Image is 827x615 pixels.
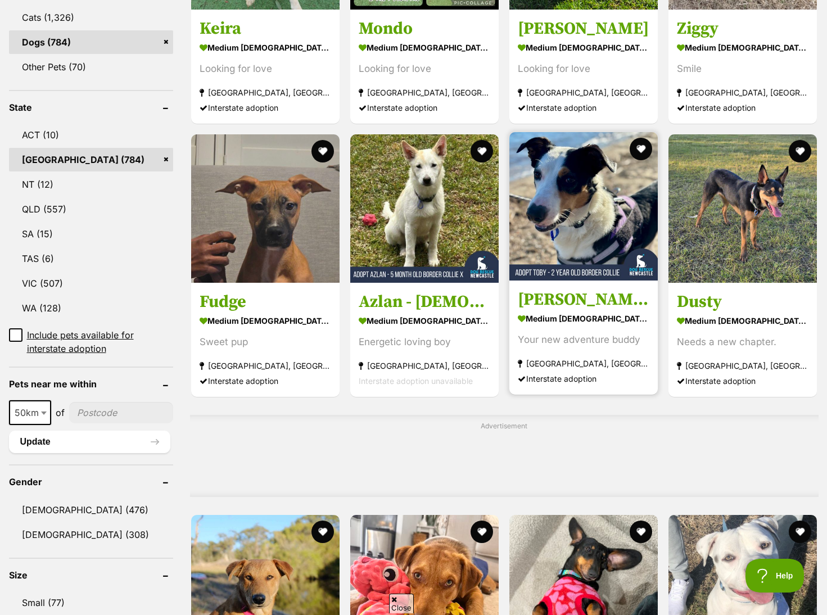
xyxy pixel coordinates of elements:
strong: medium [DEMOGRAPHIC_DATA] Dog [359,313,490,329]
a: Mondo medium [DEMOGRAPHIC_DATA] Dog Looking for love [GEOGRAPHIC_DATA], [GEOGRAPHIC_DATA] Interst... [350,10,499,124]
div: Looking for love [200,61,331,76]
a: ACT (10) [9,123,173,147]
img: Fudge - American Staffordshire Terrier Dog [191,134,340,283]
a: [PERSON_NAME] - [DEMOGRAPHIC_DATA] Border Collie medium [DEMOGRAPHIC_DATA] Dog Your new adventure... [509,281,658,395]
span: of [56,406,65,419]
button: favourite [471,521,493,543]
img: Toby - 2 Year Old Border Collie - Border Collie Dog [509,132,658,281]
h3: [PERSON_NAME] [518,18,649,39]
span: Interstate adoption unavailable [359,376,473,386]
strong: [GEOGRAPHIC_DATA], [GEOGRAPHIC_DATA] [677,358,808,373]
strong: [GEOGRAPHIC_DATA], [GEOGRAPHIC_DATA] [518,85,649,100]
button: favourite [471,140,493,162]
button: Update [9,431,170,453]
header: Pets near me within [9,379,173,389]
img: Azlan - 5 Month Old Border Collie X Shepherd - Border Collie x German Shepherd Dog [350,134,499,283]
h3: Ziggy [677,18,808,39]
strong: [GEOGRAPHIC_DATA], [GEOGRAPHIC_DATA] [677,85,808,100]
a: VIC (507) [9,272,173,295]
button: favourite [311,521,334,543]
a: Include pets available for interstate adoption [9,328,173,355]
strong: [GEOGRAPHIC_DATA], [GEOGRAPHIC_DATA] [200,358,331,373]
div: Smile [677,61,808,76]
strong: medium [DEMOGRAPHIC_DATA] Dog [200,313,331,329]
strong: [GEOGRAPHIC_DATA], [GEOGRAPHIC_DATA] [518,356,649,371]
div: Sweet pup [200,334,331,350]
div: Energetic loving boy [359,334,490,350]
div: Your new adventure buddy [518,332,649,347]
button: favourite [630,521,652,543]
strong: medium [DEMOGRAPHIC_DATA] Dog [518,39,649,56]
div: Interstate adoption [518,100,649,115]
h3: Azlan - [DEMOGRAPHIC_DATA] Border [PERSON_NAME] [359,291,490,313]
a: Cats (1,326) [9,6,173,29]
a: QLD (557) [9,197,173,221]
strong: medium [DEMOGRAPHIC_DATA] Dog [518,310,649,327]
header: Size [9,570,173,580]
strong: medium [DEMOGRAPHIC_DATA] Dog [200,39,331,56]
a: Dogs (784) [9,30,173,54]
a: SA (15) [9,222,173,246]
div: Interstate adoption [677,100,808,115]
div: Interstate adoption [518,371,649,386]
span: 50km [10,405,50,420]
strong: medium [DEMOGRAPHIC_DATA] Dog [359,39,490,56]
strong: medium [DEMOGRAPHIC_DATA] Dog [677,39,808,56]
a: [PERSON_NAME] medium [DEMOGRAPHIC_DATA] Dog Looking for love [GEOGRAPHIC_DATA], [GEOGRAPHIC_DATA]... [509,10,658,124]
a: Other Pets (70) [9,55,173,79]
strong: medium [DEMOGRAPHIC_DATA] Dog [677,313,808,329]
div: Needs a new chapter. [677,334,808,350]
div: Interstate adoption [200,373,331,388]
h3: [PERSON_NAME] - [DEMOGRAPHIC_DATA] Border Collie [518,289,649,310]
div: Interstate adoption [200,100,331,115]
a: Dusty medium [DEMOGRAPHIC_DATA] Dog Needs a new chapter. [GEOGRAPHIC_DATA], [GEOGRAPHIC_DATA] Int... [668,283,817,397]
h3: Mondo [359,18,490,39]
h3: Fudge [200,291,331,313]
strong: [GEOGRAPHIC_DATA], [GEOGRAPHIC_DATA] [200,85,331,100]
div: Interstate adoption [677,373,808,388]
header: State [9,102,173,112]
button: favourite [789,140,812,162]
div: Looking for love [359,61,490,76]
strong: [GEOGRAPHIC_DATA], [GEOGRAPHIC_DATA] [359,358,490,373]
button: favourite [311,140,334,162]
a: WA (128) [9,296,173,320]
a: [DEMOGRAPHIC_DATA] (476) [9,498,173,522]
h3: Keira [200,18,331,39]
h3: Dusty [677,291,808,313]
strong: [GEOGRAPHIC_DATA], [GEOGRAPHIC_DATA] [359,85,490,100]
a: Ziggy medium [DEMOGRAPHIC_DATA] Dog Smile [GEOGRAPHIC_DATA], [GEOGRAPHIC_DATA] Interstate adoption [668,10,817,124]
iframe: Help Scout Beacon - Open [745,559,805,593]
button: favourite [789,521,812,543]
a: Fudge medium [DEMOGRAPHIC_DATA] Dog Sweet pup [GEOGRAPHIC_DATA], [GEOGRAPHIC_DATA] Interstate ado... [191,283,340,397]
img: Dusty - Australian Kelpie Dog [668,134,817,283]
input: postcode [69,402,173,423]
a: TAS (6) [9,247,173,270]
a: Keira medium [DEMOGRAPHIC_DATA] Dog Looking for love [GEOGRAPHIC_DATA], [GEOGRAPHIC_DATA] Interst... [191,10,340,124]
a: [DEMOGRAPHIC_DATA] (308) [9,523,173,546]
span: Close [389,594,414,613]
header: Gender [9,477,173,487]
a: Small (77) [9,591,173,614]
button: favourite [630,138,652,160]
span: Include pets available for interstate adoption [27,328,173,355]
span: 50km [9,400,51,425]
a: Azlan - [DEMOGRAPHIC_DATA] Border [PERSON_NAME] medium [DEMOGRAPHIC_DATA] Dog Energetic loving bo... [350,283,499,397]
div: Looking for love [518,61,649,76]
a: NT (12) [9,173,173,196]
div: Advertisement [190,415,819,497]
a: [GEOGRAPHIC_DATA] (784) [9,148,173,171]
div: Interstate adoption [359,100,490,115]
